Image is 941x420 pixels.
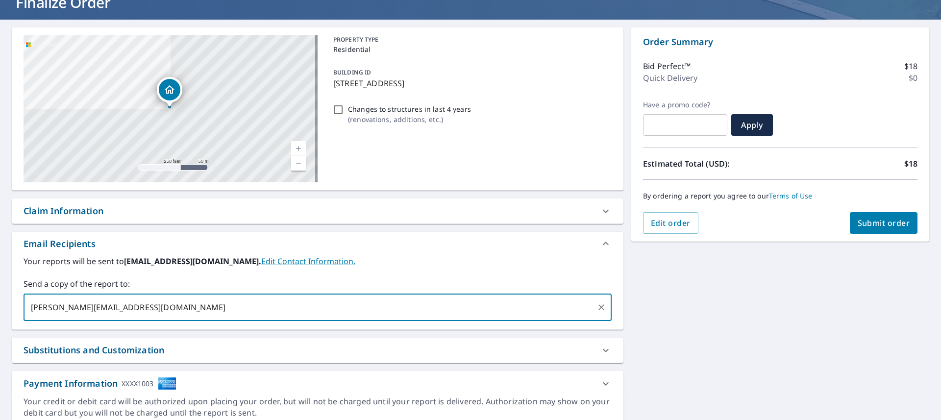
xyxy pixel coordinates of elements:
[24,204,103,218] div: Claim Information
[651,218,691,228] span: Edit order
[643,35,917,49] p: Order Summary
[858,218,910,228] span: Submit order
[12,371,623,396] div: Payment InformationXXXX1003cardImage
[731,114,773,136] button: Apply
[24,237,96,250] div: Email Recipients
[333,77,608,89] p: [STREET_ADDRESS]
[594,300,608,314] button: Clear
[333,35,608,44] p: PROPERTY TYPE
[333,44,608,54] p: Residential
[643,72,697,84] p: Quick Delivery
[904,60,917,72] p: $18
[261,256,355,267] a: EditContactInfo
[291,141,306,156] a: Current Level 17, Zoom In
[850,212,918,234] button: Submit order
[122,377,153,390] div: XXXX1003
[24,344,164,357] div: Substitutions and Customization
[348,104,471,114] p: Changes to structures in last 4 years
[24,255,612,267] label: Your reports will be sent to
[769,191,813,200] a: Terms of Use
[643,192,917,200] p: By ordering a report you agree to our
[904,158,917,170] p: $18
[24,278,612,290] label: Send a copy of the report to:
[643,158,780,170] p: Estimated Total (USD):
[157,77,182,107] div: Dropped pin, building 1, Residential property, 61 Bullet Hole Rd Carmel, NY 10512
[12,198,623,223] div: Claim Information
[643,100,727,109] label: Have a promo code?
[24,396,612,419] div: Your credit or debit card will be authorized upon placing your order, but will not be charged unt...
[643,60,691,72] p: Bid Perfect™
[12,338,623,363] div: Substitutions and Customization
[291,156,306,171] a: Current Level 17, Zoom Out
[333,68,371,76] p: BUILDING ID
[158,377,176,390] img: cardImage
[24,377,176,390] div: Payment Information
[643,212,698,234] button: Edit order
[12,232,623,255] div: Email Recipients
[739,120,765,130] span: Apply
[909,72,917,84] p: $0
[348,114,471,124] p: ( renovations, additions, etc. )
[124,256,261,267] b: [EMAIL_ADDRESS][DOMAIN_NAME].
